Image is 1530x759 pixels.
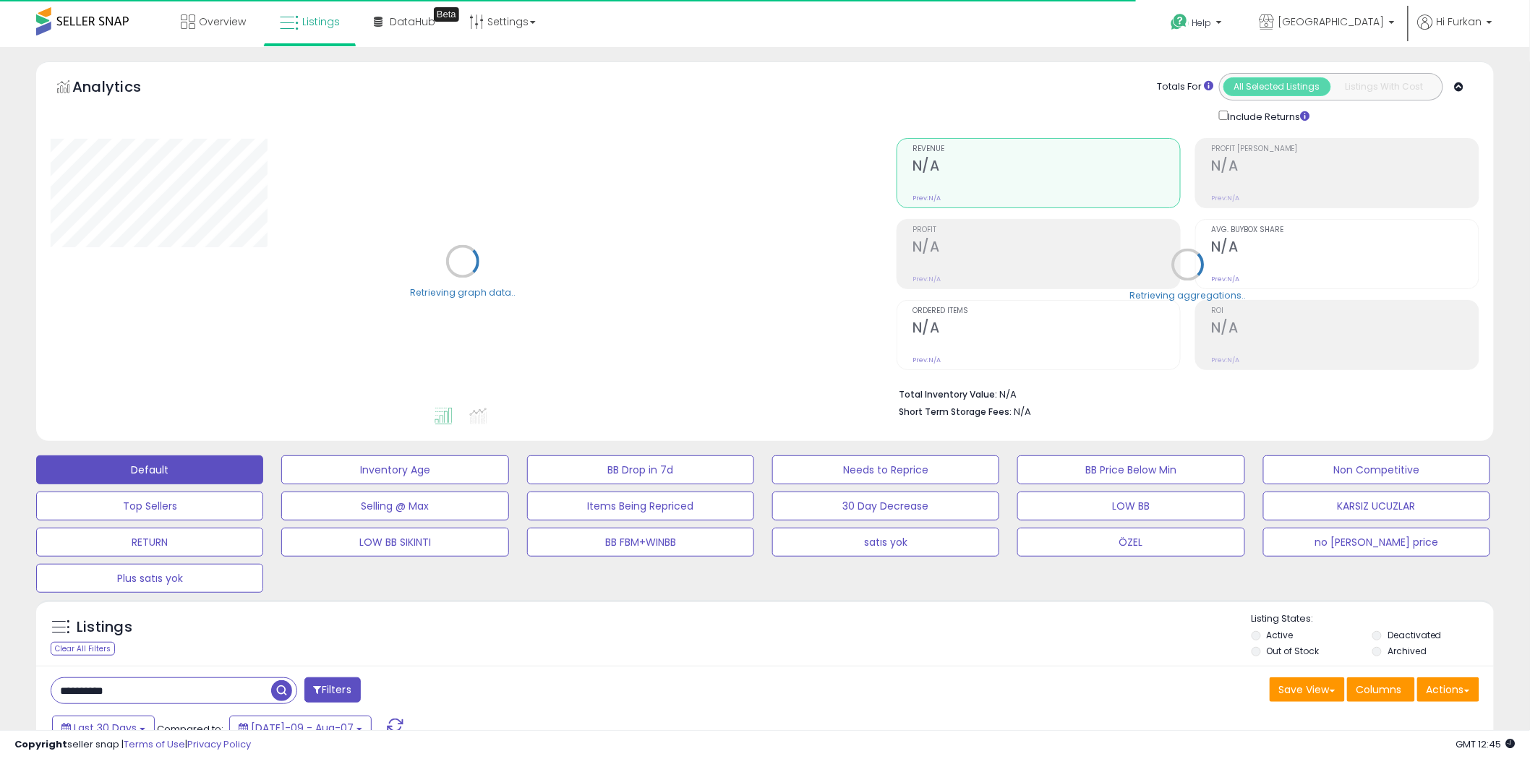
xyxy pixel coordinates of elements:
button: ÖZEL [1017,528,1244,557]
div: Totals For [1158,80,1214,94]
span: Hi Furkan [1437,14,1482,29]
button: [DATE]-09 - Aug-07 [229,716,372,740]
button: Plus satıs yok [36,564,263,593]
button: BB Price Below Min [1017,455,1244,484]
label: Active [1267,629,1294,641]
div: Include Returns [1208,108,1328,124]
h5: Listings [77,617,132,638]
span: 2025-09-7 12:45 GMT [1456,737,1516,751]
div: seller snap | | [14,738,251,752]
button: LOW BB SIKINTI [281,528,508,557]
button: no [PERSON_NAME] price [1263,528,1490,557]
button: Last 30 Days [52,716,155,740]
a: Privacy Policy [187,737,251,751]
button: BB Drop in 7d [527,455,754,484]
h5: Analytics [72,77,169,100]
span: [DATE]-09 - Aug-07 [251,721,354,735]
button: Filters [304,677,361,703]
button: Selling @ Max [281,492,508,520]
button: Save View [1270,677,1345,702]
span: Last 30 Days [74,721,137,735]
a: Hi Furkan [1418,14,1492,47]
div: Clear All Filters [51,642,115,656]
div: Retrieving graph data.. [410,286,516,299]
button: satıs yok [772,528,999,557]
div: Retrieving aggregations.. [1130,289,1247,302]
button: RETURN [36,528,263,557]
button: Needs to Reprice [772,455,999,484]
button: KARSIZ UCUZLAR [1263,492,1490,520]
span: [GEOGRAPHIC_DATA] [1278,14,1385,29]
span: Columns [1356,682,1402,697]
button: Listings With Cost [1330,77,1438,96]
button: Inventory Age [281,455,508,484]
button: Actions [1417,677,1479,702]
span: Compared to: [157,722,223,736]
button: Default [36,455,263,484]
button: Top Sellers [36,492,263,520]
p: Listing States: [1252,612,1494,626]
span: DataHub [390,14,435,29]
div: Tooltip anchor [434,7,459,22]
i: Get Help [1171,13,1189,31]
label: Archived [1388,645,1427,657]
span: Overview [199,14,246,29]
button: BB FBM+WINBB [527,528,754,557]
span: Help [1192,17,1212,29]
button: Non Competitive [1263,455,1490,484]
button: 30 Day Decrease [772,492,999,520]
a: Help [1160,2,1236,47]
label: Out of Stock [1267,645,1320,657]
label: Deactivated [1388,629,1442,641]
span: Listings [302,14,340,29]
strong: Copyright [14,737,67,751]
button: LOW BB [1017,492,1244,520]
button: Items Being Repriced [527,492,754,520]
a: Terms of Use [124,737,185,751]
button: Columns [1347,677,1415,702]
button: All Selected Listings [1223,77,1331,96]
